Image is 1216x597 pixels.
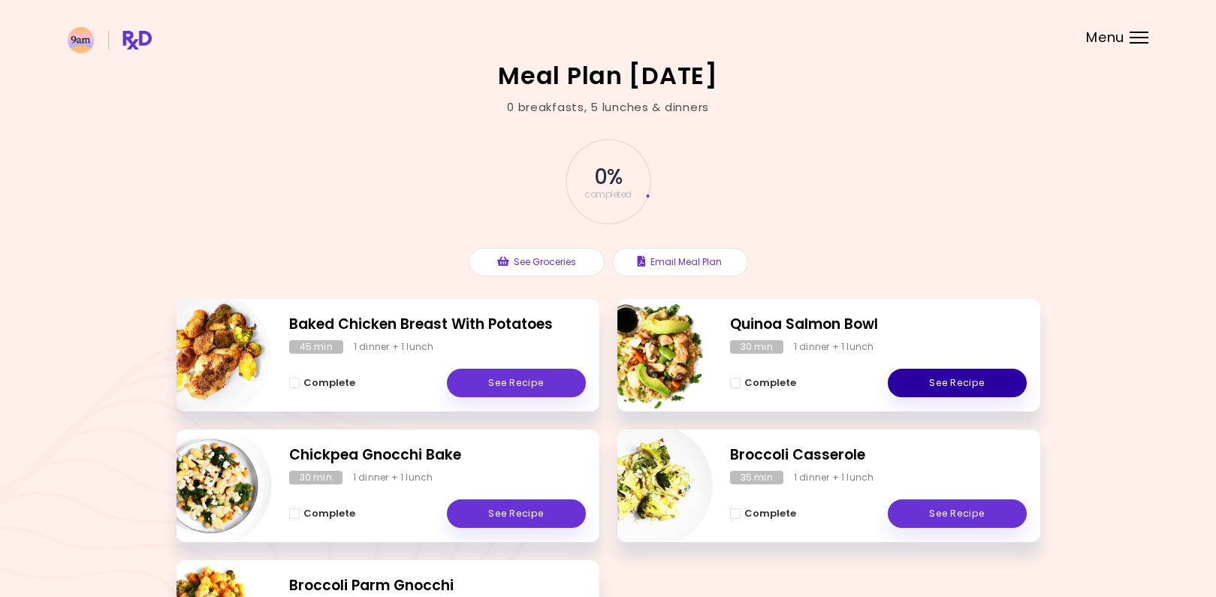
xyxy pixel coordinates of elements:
button: See Groceries [469,248,605,276]
h2: Baked Chicken Breast With Potatoes [289,314,586,336]
span: Complete [303,377,355,389]
h2: Quinoa Salmon Bowl [730,314,1027,336]
span: Complete [303,508,355,520]
img: Info - Broccoli Casserole [588,424,713,548]
h2: Broccoli Casserole [730,445,1027,466]
button: Complete - Quinoa Salmon Bowl [730,374,796,392]
h2: Meal Plan [DATE] [498,64,718,88]
button: Complete - Baked Chicken Breast With Potatoes [289,374,355,392]
h2: Chickpea Gnocchi Bake [289,445,586,466]
span: completed [584,190,632,199]
div: 30 min [289,471,342,484]
div: 45 min [289,340,343,354]
button: Complete - Chickpea Gnocchi Bake [289,505,355,523]
button: Email Meal Plan [612,248,748,276]
div: 0 breakfasts , 5 lunches & dinners [507,99,709,116]
img: RxDiet [68,27,152,53]
div: 30 min [730,340,783,354]
div: 1 dinner + 1 lunch [794,471,874,484]
div: 1 dinner + 1 lunch [353,471,433,484]
div: 1 dinner + 1 lunch [794,340,874,354]
span: Complete [744,508,796,520]
a: See Recipe - Quinoa Salmon Bowl [888,369,1027,397]
img: Info - Quinoa Salmon Bowl [588,293,713,418]
img: Info - Chickpea Gnocchi Bake [147,424,272,548]
h2: Broccoli Parm Gnocchi [289,575,586,597]
div: 35 min [730,471,783,484]
span: Complete [744,377,796,389]
span: Menu [1086,31,1124,44]
span: 0 % [594,164,622,190]
img: Info - Baked Chicken Breast With Potatoes [147,293,272,418]
a: See Recipe - Broccoli Casserole [888,499,1027,528]
a: See Recipe - Baked Chicken Breast With Potatoes [447,369,586,397]
div: 1 dinner + 1 lunch [354,340,434,354]
a: See Recipe - Chickpea Gnocchi Bake [447,499,586,528]
button: Complete - Broccoli Casserole [730,505,796,523]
